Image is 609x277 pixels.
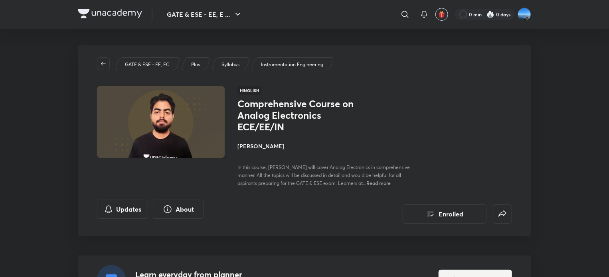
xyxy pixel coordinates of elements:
[96,85,226,159] img: Thumbnail
[78,9,142,18] img: Company Logo
[493,204,512,224] button: false
[153,200,204,219] button: About
[260,61,325,68] a: Instrumentation Engineering
[125,61,170,68] p: GATE & ESE - EE, EC
[220,61,241,68] a: Syllabus
[97,200,148,219] button: Updates
[435,8,448,21] button: avatar
[190,61,202,68] a: Plus
[237,86,261,95] span: Hinglish
[191,61,200,68] p: Plus
[366,180,391,186] span: Read more
[162,6,247,22] button: GATE & ESE - EE, E ...
[403,204,486,224] button: Enrolled
[221,61,239,68] p: Syllabus
[438,11,445,18] img: avatar
[518,8,531,21] img: Sanjay Kalita
[486,10,494,18] img: streak
[237,98,368,132] h1: Comprehensive Course on Analog Electronics ECE/EE/IN
[261,61,323,68] p: Instrumentation Engineering
[124,61,171,68] a: GATE & ESE - EE, EC
[237,142,416,150] h4: [PERSON_NAME]
[78,9,142,20] a: Company Logo
[237,164,410,186] span: In this course, [PERSON_NAME] will cover Analog Electronics in comprehensive manner. All the topi...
